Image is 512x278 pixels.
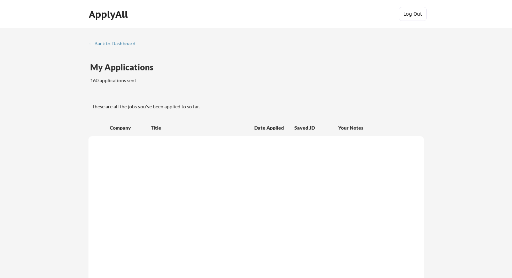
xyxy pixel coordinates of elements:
[338,124,418,131] div: Your Notes
[141,90,192,97] div: These are job applications we think you'd be a good fit for, but couldn't apply you to automatica...
[110,124,145,131] div: Company
[88,41,141,46] div: ← Back to Dashboard
[399,7,427,21] button: Log Out
[294,121,338,134] div: Saved JD
[88,41,141,48] a: ← Back to Dashboard
[92,103,424,110] div: These are all the jobs you've been applied to so far.
[90,63,159,71] div: My Applications
[151,124,248,131] div: Title
[89,8,130,20] div: ApplyAll
[90,90,135,97] div: These are all the jobs you've been applied to so far.
[90,77,225,84] div: 160 applications sent
[254,124,285,131] div: Date Applied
